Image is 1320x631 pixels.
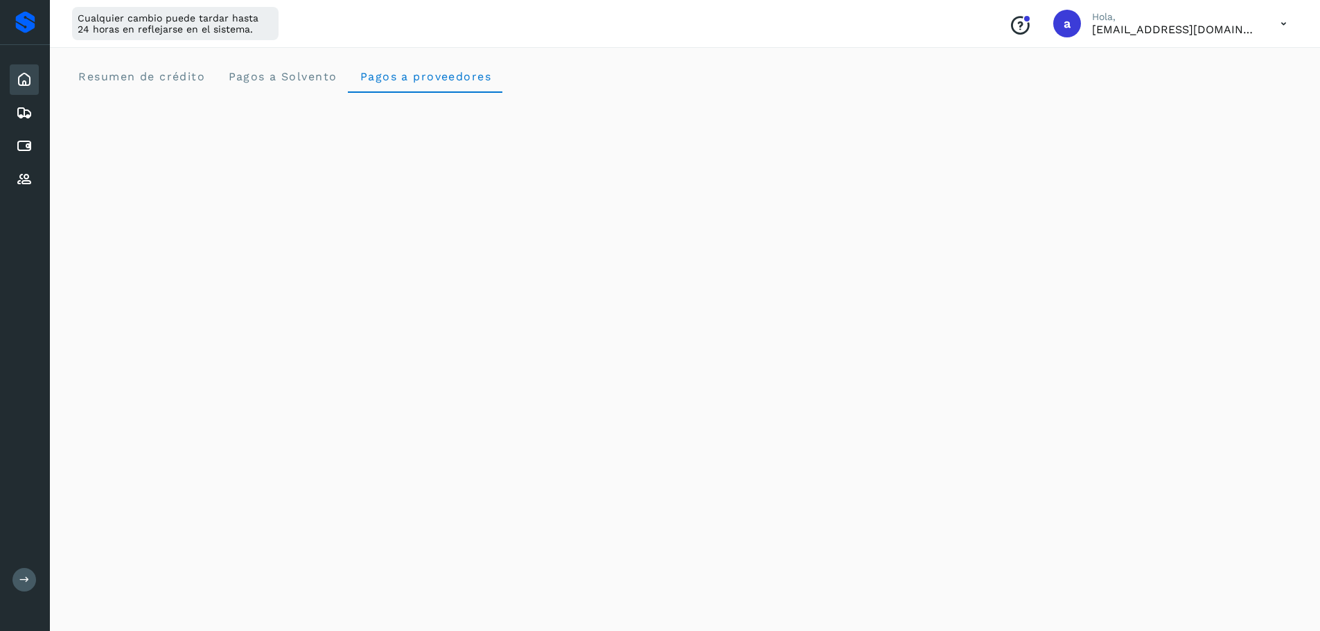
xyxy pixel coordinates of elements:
div: Cualquier cambio puede tardar hasta 24 horas en reflejarse en el sistema. [72,7,279,40]
span: Pagos a Solvento [227,70,337,83]
span: Resumen de crédito [78,70,205,83]
div: Cuentas por pagar [10,131,39,161]
div: Proveedores [10,164,39,195]
div: Inicio [10,64,39,95]
p: administracion@aplogistica.com [1092,23,1258,36]
p: Hola, [1092,11,1258,23]
div: Embarques [10,98,39,128]
span: Pagos a proveedores [359,70,491,83]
